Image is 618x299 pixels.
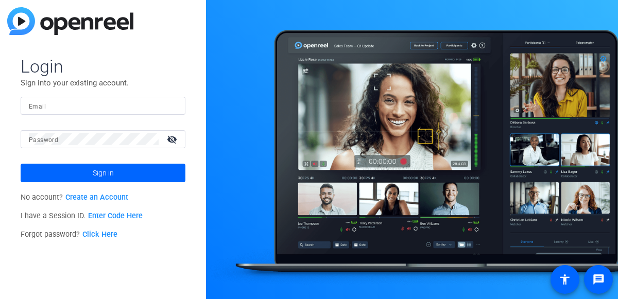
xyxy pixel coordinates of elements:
[161,132,185,147] mat-icon: visibility_off
[82,230,117,239] a: Click Here
[592,273,605,286] mat-icon: message
[21,212,143,220] span: I have a Session ID.
[7,7,133,35] img: blue-gradient.svg
[88,212,143,220] a: Enter Code Here
[29,103,46,110] mat-label: Email
[559,273,571,286] mat-icon: accessibility
[29,99,177,112] input: Enter Email Address
[65,193,128,202] a: Create an Account
[21,230,117,239] span: Forgot password?
[21,56,185,77] span: Login
[21,193,128,202] span: No account?
[21,77,185,89] p: Sign into your existing account.
[93,160,114,186] span: Sign in
[29,136,58,144] mat-label: Password
[21,164,185,182] button: Sign in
